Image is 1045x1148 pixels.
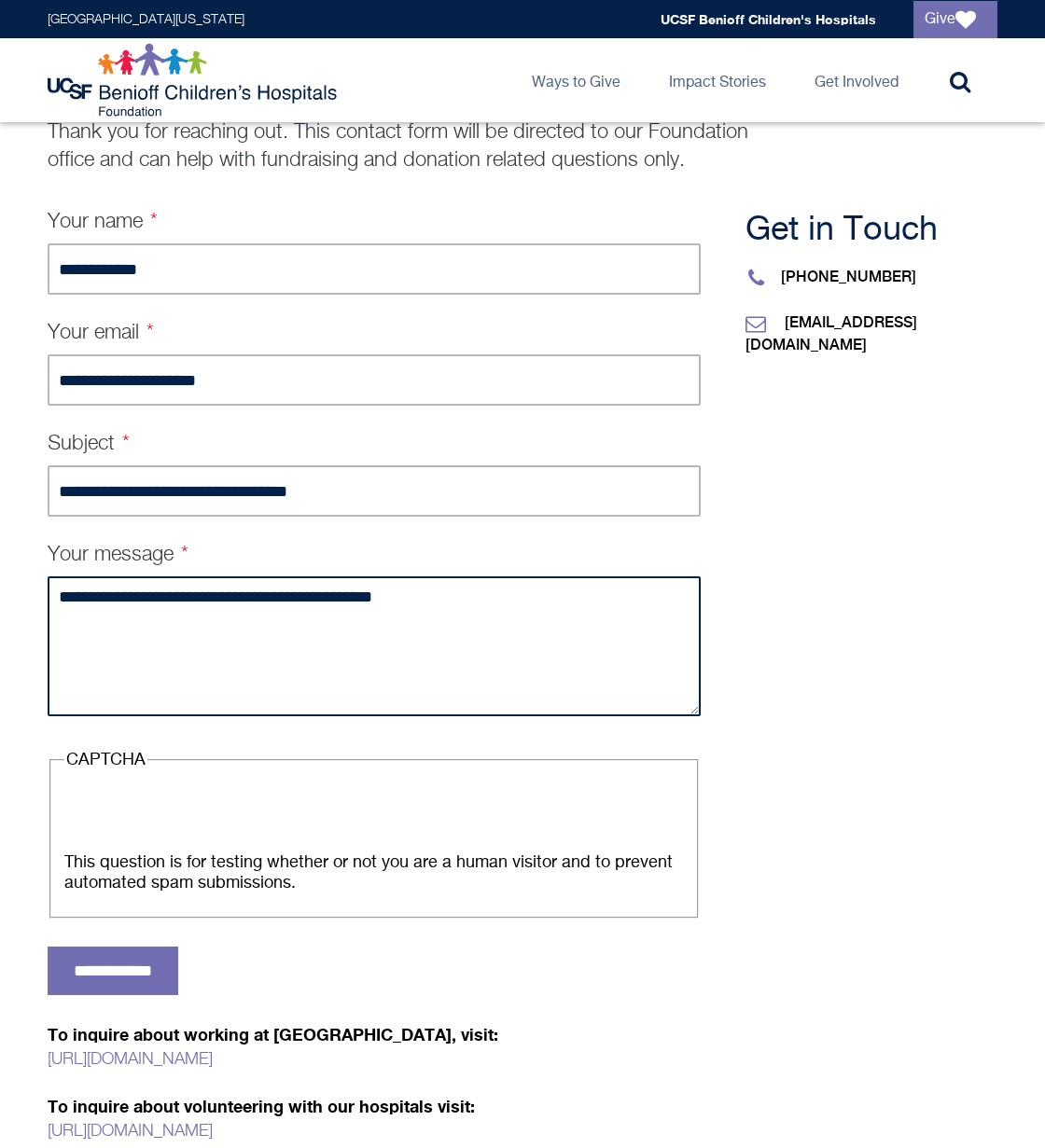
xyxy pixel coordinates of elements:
[48,118,766,174] p: Thank you for reaching out. This contact form will be directed to our Foundation office and can h...
[48,323,154,343] label: Your email
[745,313,917,353] a: [EMAIL_ADDRESS][DOMAIN_NAME]
[661,11,876,27] a: UCSF Benioff Children's Hospitals
[517,38,635,122] a: Ways to Give
[745,212,997,249] h2: Get in Touch
[48,13,244,26] a: [GEOGRAPHIC_DATA][US_STATE]
[48,43,341,118] img: Logo for UCSF Benioff Children's Hospitals Foundation
[64,776,346,847] iframe: Widget containing checkbox for hCaptcha security challenge
[745,266,997,288] p: [PHONE_NUMBER]
[48,434,130,454] label: Subject
[800,38,913,122] a: Get Involved
[48,1096,475,1116] strong: To inquire about volunteering with our hospitals visit:
[48,212,158,232] label: Your name
[48,1024,498,1044] strong: To inquire about working at [GEOGRAPHIC_DATA], visit:
[48,545,188,565] label: Your message
[48,1051,213,1068] a: [URL][DOMAIN_NAME]
[64,750,147,770] legend: CAPTCHA
[48,1123,213,1140] a: [URL][DOMAIN_NAME]
[913,1,997,38] a: Give
[64,852,685,893] div: This question is for testing whether or not you are a human visitor and to prevent automated spam...
[654,38,781,122] a: Impact Stories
